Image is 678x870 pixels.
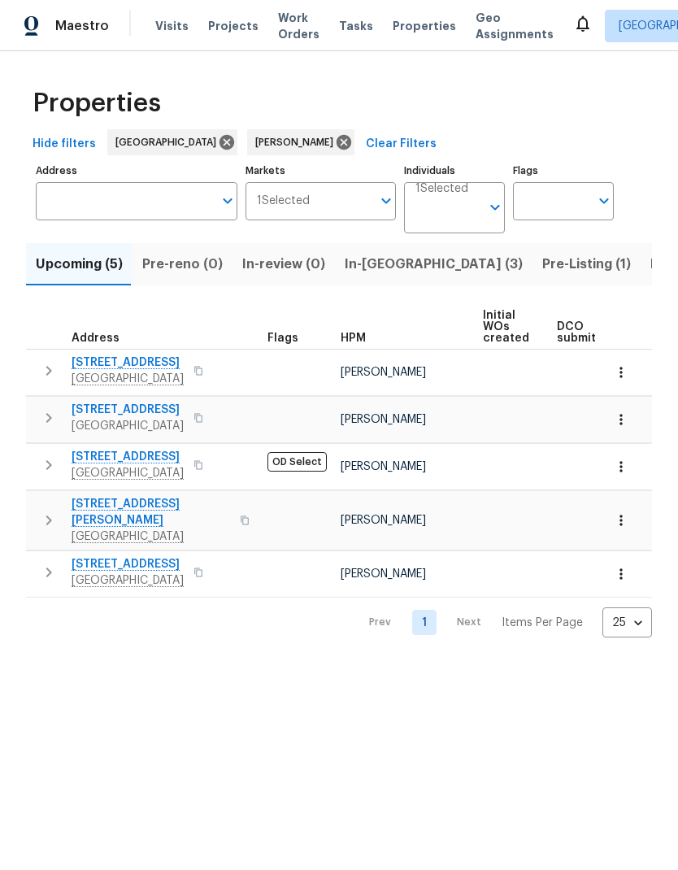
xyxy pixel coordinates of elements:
span: [PERSON_NAME] [255,134,340,150]
span: [PERSON_NAME] [341,568,426,580]
p: Items Per Page [502,615,583,631]
span: In-review (0) [242,253,325,276]
div: [GEOGRAPHIC_DATA] [107,129,237,155]
label: Markets [246,166,397,176]
label: Individuals [404,166,505,176]
span: [GEOGRAPHIC_DATA] [72,418,184,434]
span: Upcoming (5) [36,253,123,276]
button: Open [484,196,506,219]
button: Clear Filters [359,129,443,159]
span: HPM [341,333,366,344]
span: OD Select [267,452,327,472]
span: Pre-Listing (1) [542,253,631,276]
span: Pre-reno (0) [142,253,223,276]
span: Properties [33,95,161,111]
nav: Pagination Navigation [354,607,652,637]
span: [PERSON_NAME] [341,515,426,526]
span: Maestro [55,18,109,34]
span: Visits [155,18,189,34]
span: [PERSON_NAME] [341,414,426,425]
span: 1 Selected [415,182,468,196]
span: 1 Selected [257,194,310,208]
span: Tasks [339,20,373,32]
div: [PERSON_NAME] [247,129,354,155]
span: [GEOGRAPHIC_DATA] [115,134,223,150]
span: Clear Filters [366,134,437,154]
span: Hide filters [33,134,96,154]
span: Initial WOs created [483,310,529,344]
button: Open [216,189,239,212]
label: Address [36,166,237,176]
button: Open [593,189,615,212]
div: 25 [602,602,652,644]
span: DCO submitted [557,321,615,344]
span: [STREET_ADDRESS] [72,402,184,418]
label: Flags [513,166,614,176]
span: Projects [208,18,259,34]
span: Work Orders [278,10,319,42]
span: [PERSON_NAME] [341,367,426,378]
span: Geo Assignments [476,10,554,42]
button: Hide filters [26,129,102,159]
span: In-[GEOGRAPHIC_DATA] (3) [345,253,523,276]
span: Address [72,333,120,344]
span: Properties [393,18,456,34]
span: [PERSON_NAME] [341,461,426,472]
button: Open [375,189,398,212]
span: Flags [267,333,298,344]
a: Goto page 1 [412,610,437,635]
